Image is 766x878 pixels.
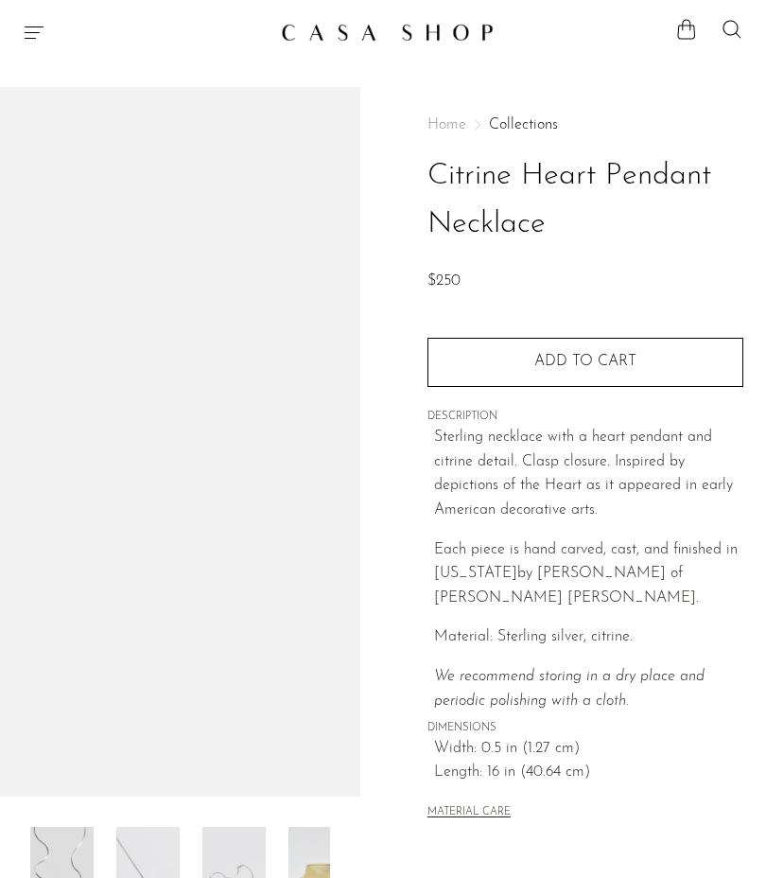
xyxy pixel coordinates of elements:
span: Length: 16 in (40.64 cm) [434,761,743,785]
button: MATERIAL CARE [427,806,511,820]
span: $250 [427,273,461,289]
p: Sterling necklace with a heart pendant and citrine detail. Clasp closure. Inspired by depictions ... [434,426,743,522]
a: Collections [489,117,558,132]
i: We recommend storing in a dry place and periodic polishing with a cloth. [434,669,705,709]
h1: Citrine Heart Pendant Necklace [427,152,743,249]
span: Home [427,117,466,132]
span: Each piece is hand carved, cast, and finished in [US_STATE] by [PERSON_NAME] of [PERSON_NAME] [PE... [434,542,738,606]
button: Add to cart [427,338,743,387]
span: Width: 0.5 in (1.27 cm) [434,737,743,762]
span: DESCRIPTION [427,409,743,426]
span: Add to cart [534,354,636,369]
nav: Breadcrumbs [427,117,743,132]
button: Menu [23,21,45,44]
span: DIMENSIONS [427,720,743,737]
span: Material: Sterling silver, citrine. [434,629,633,644]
